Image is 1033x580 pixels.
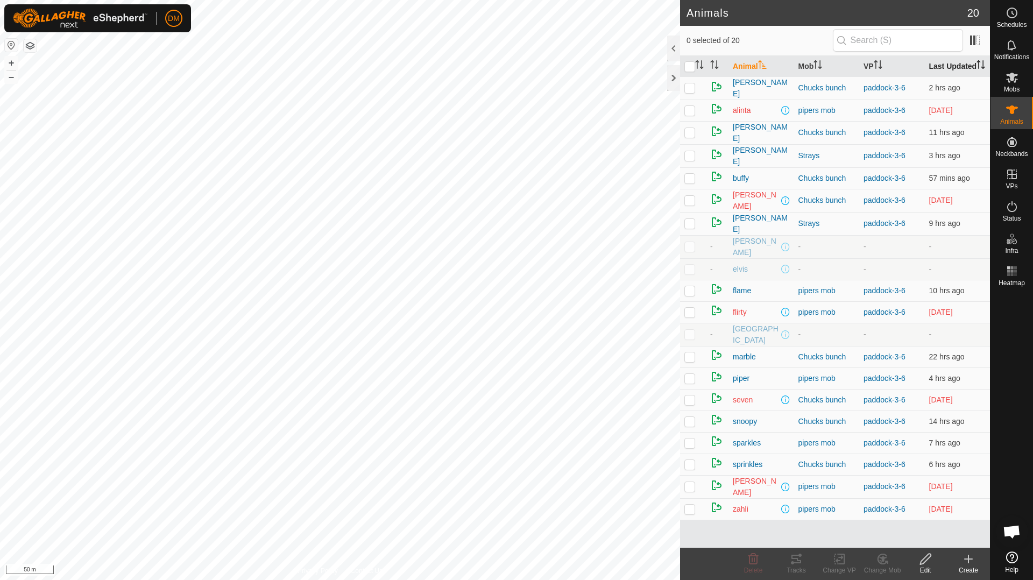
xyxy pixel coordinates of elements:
[798,173,855,184] div: Chucks bunch
[351,566,383,576] a: Contact Us
[864,417,905,426] a: paddock-3-6
[813,62,822,70] p-sorticon: Activate to sort
[929,374,960,383] span: 9 Sept 2025, 10:36 am
[864,128,905,137] a: paddock-3-6
[929,395,953,404] span: 8 Sept 2025, 7:36 am
[864,219,905,228] a: paddock-3-6
[798,373,855,384] div: pipers mob
[733,77,790,100] span: [PERSON_NAME]
[733,189,779,212] span: [PERSON_NAME]
[798,416,855,427] div: Chucks bunch
[859,56,925,77] th: VP
[929,330,932,338] span: -
[990,547,1033,577] a: Help
[798,307,855,318] div: pipers mob
[687,35,833,46] span: 0 selected of 20
[929,106,953,115] span: 8 Sept 2025, 9:06 am
[710,216,723,229] img: returning on
[798,195,855,206] div: Chucks bunch
[929,265,932,273] span: -
[864,106,905,115] a: paddock-3-6
[929,174,970,182] span: 9 Sept 2025, 2:06 pm
[864,308,905,316] a: paddock-3-6
[710,479,723,492] img: returning on
[733,236,779,258] span: [PERSON_NAME]
[864,352,905,361] a: paddock-3-6
[710,501,723,514] img: returning on
[728,56,794,77] th: Animal
[798,351,855,363] div: Chucks bunch
[798,127,855,138] div: Chucks bunch
[798,218,855,229] div: Strays
[864,438,905,447] a: paddock-3-6
[818,565,861,575] div: Change VP
[5,70,18,83] button: –
[798,285,855,296] div: pipers mob
[864,505,905,513] a: paddock-3-6
[798,394,855,406] div: Chucks bunch
[929,219,960,228] span: 9 Sept 2025, 5:36 am
[798,481,855,492] div: pipers mob
[929,352,965,361] span: 8 Sept 2025, 4:36 pm
[733,173,749,184] span: buffy
[744,567,763,574] span: Delete
[733,373,749,384] span: piper
[864,265,866,273] app-display-virtual-paddock-transition: -
[710,148,723,161] img: returning on
[710,349,723,362] img: returning on
[710,242,713,251] span: -
[929,151,960,160] span: 9 Sept 2025, 11:06 am
[1006,183,1017,189] span: VPs
[24,39,37,52] button: Map Layers
[864,174,905,182] a: paddock-3-6
[710,456,723,469] img: returning on
[864,151,905,160] a: paddock-3-6
[710,304,723,317] img: returning on
[999,280,1025,286] span: Heatmap
[798,504,855,515] div: pipers mob
[5,39,18,52] button: Reset Map
[710,80,723,93] img: returning on
[710,435,723,448] img: returning on
[13,9,147,28] img: Gallagher Logo
[1004,86,1020,93] span: Mobs
[798,105,855,116] div: pipers mob
[733,307,747,318] span: flirty
[298,566,338,576] a: Privacy Policy
[710,370,723,383] img: returning on
[710,102,723,115] img: returning on
[710,125,723,138] img: returning on
[861,565,904,575] div: Change Mob
[710,170,723,183] img: returning on
[798,459,855,470] div: Chucks bunch
[1002,215,1021,222] span: Status
[996,515,1028,548] div: Open chat
[977,62,985,70] p-sorticon: Activate to sort
[733,459,762,470] span: sprinkles
[929,242,932,251] span: -
[168,13,180,24] span: DM
[929,128,965,137] span: 9 Sept 2025, 3:06 am
[687,6,967,19] h2: Animals
[864,460,905,469] a: paddock-3-6
[733,394,753,406] span: seven
[775,565,818,575] div: Tracks
[733,323,779,346] span: [GEOGRAPHIC_DATA]
[833,29,963,52] input: Search (S)
[710,62,719,70] p-sorticon: Activate to sort
[733,437,761,449] span: sparkles
[798,329,855,340] div: -
[710,330,713,338] span: -
[929,505,953,513] span: 8 Sept 2025, 3:36 am
[710,282,723,295] img: returning on
[733,264,748,275] span: elvis
[1005,247,1018,254] span: Infra
[864,286,905,295] a: paddock-3-6
[733,416,757,427] span: snoopy
[925,56,990,77] th: Last Updated
[929,196,953,204] span: 8 Sept 2025, 9:06 am
[904,565,947,575] div: Edit
[794,56,860,77] th: Mob
[798,437,855,449] div: pipers mob
[996,22,1027,28] span: Schedules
